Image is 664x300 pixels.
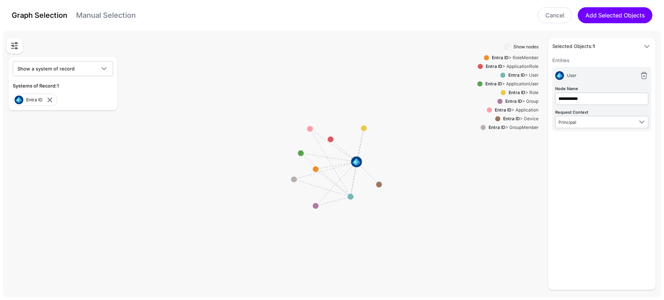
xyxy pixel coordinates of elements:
div: Entra ID [26,97,45,103]
a: Graph Selection [12,11,67,20]
strong: Entra ID [486,64,502,69]
img: svg+xml;base64,PHN2ZyB3aWR0aD0iNjQiIGhlaWdodD0iNjQiIHZpZXdCb3g9IjAgMCA2NCA2NCIgZmlsbD0ibm9uZSIgeG... [555,71,564,80]
h6: Entities [552,57,651,64]
strong: Entra ID [489,125,505,130]
strong: Entra ID [503,116,520,121]
div: > Role [506,89,538,96]
label: Show nodes [513,44,538,50]
a: Cancel [538,7,572,23]
span: Show a system of record [17,66,75,72]
div: > GroupMember [486,124,538,131]
div: > ApplicationUser [482,81,538,87]
div: > RoleMember [489,54,538,61]
strong: 1 [57,83,59,89]
div: > Device [500,115,538,122]
label: Request Context [555,109,588,115]
strong: Entra ID [492,55,509,60]
strong: Entra ID [495,107,512,113]
label: Node Name [555,86,578,92]
span: Principal [558,119,576,125]
h5: Systems of Record: [13,82,113,89]
h5: Selected Objects: [552,43,637,50]
strong: Entra ID [485,81,502,86]
div: > User [505,72,538,78]
div: > Group [502,98,538,105]
strong: 1 [593,43,595,49]
strong: Entra ID [509,90,525,95]
div: > Application [492,107,538,113]
a: Manual Selection [76,11,136,20]
strong: Entra ID [508,72,525,78]
strong: Entra ID [505,98,522,104]
img: svg+xml;base64,PHN2ZyB3aWR0aD0iNjQiIGhlaWdodD0iNjQiIHZpZXdCb3g9IjAgMCA2NCA2NCIgZmlsbD0ibm9uZSIgeG... [15,96,23,104]
button: Add Selected Objects [578,7,652,23]
span: User [567,73,576,78]
div: > ApplicationRole [483,63,538,70]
